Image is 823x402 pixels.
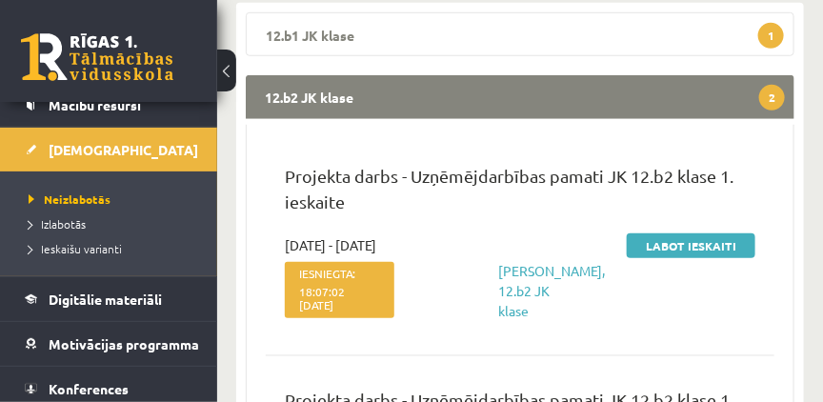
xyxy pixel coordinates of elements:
a: [PERSON_NAME], 12.b2 JK klase [499,262,606,319]
span: [DEMOGRAPHIC_DATA] [49,141,198,158]
span: Iesniegta: [285,262,394,318]
span: Ieskaišu varianti [29,241,122,256]
p: Projekta darbs - Uzņēmējdarbības pamati JK 12.b2 klase 1. ieskaite [285,163,755,224]
a: Izlabotās [29,215,198,232]
legend: 12.b1 JK klase [246,12,794,56]
span: Digitālie materiāli [49,291,162,308]
a: Labot ieskaiti [627,233,755,258]
span: 18:07:02 [DATE] [299,285,380,312]
a: Digitālie materiāli [25,277,193,321]
span: Motivācijas programma [49,335,199,352]
a: [DEMOGRAPHIC_DATA] [25,128,193,171]
span: 1 [758,23,784,49]
span: Mācību resursi [49,96,141,113]
legend: 12.b2 JK klase [246,75,794,119]
span: Konferences [49,380,129,397]
span: [DATE] - [DATE] [285,235,376,255]
span: Izlabotās [29,216,86,231]
a: Rīgas 1. Tālmācības vidusskola [21,33,173,81]
a: Neizlabotās [29,191,198,208]
a: Motivācijas programma [25,322,193,366]
span: Neizlabotās [29,191,110,207]
a: Mācību resursi [25,83,193,127]
span: 2 [759,85,785,111]
a: Ieskaišu varianti [29,240,198,257]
